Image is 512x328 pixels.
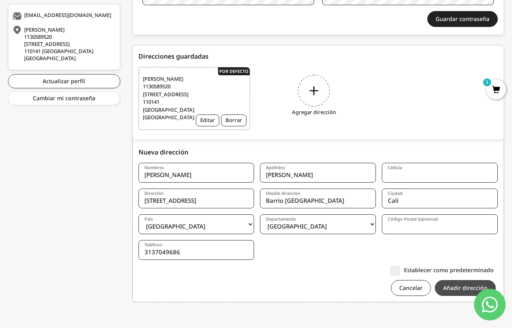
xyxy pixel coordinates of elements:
label: Teléfono [144,242,162,248]
button: Editar [196,114,219,126]
label: Nombres [144,165,164,171]
div: Nueva dirección [138,147,498,157]
div: [EMAIL_ADDRESS][DOMAIN_NAME] [12,12,114,20]
mark: 1 [482,78,492,87]
label: Cédula [388,165,402,171]
label: Ciudad [388,191,402,196]
button: Borrar [221,114,247,126]
button: Añadir dirección [435,280,496,296]
label: Departamento [266,216,296,222]
a: Cambiar mi contraseña [8,91,120,105]
div: Direcciones guardadas [138,51,498,61]
a: 1 [486,86,506,95]
label: Establecer como predeterminado [390,266,494,274]
label: Apellidos [266,165,285,171]
button: Cancelar [391,280,431,296]
label: Código Postal (opcional) [388,216,438,222]
label: Detalle dirección [266,191,300,196]
div: [PERSON_NAME] 1130589520 [STREET_ADDRESS] 110141 [GEOGRAPHIC_DATA] [GEOGRAPHIC_DATA] [12,26,114,62]
label: Dirección [144,191,164,196]
a: Actualizar perfil [8,74,120,88]
i: Agregar dirección [292,109,336,116]
label: País [144,216,153,222]
span: [PERSON_NAME] 1130589520 [STREET_ADDRESS] 110141 [GEOGRAPHIC_DATA] [GEOGRAPHIC_DATA] [143,75,187,122]
button: Guardar contraseña [427,11,498,27]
